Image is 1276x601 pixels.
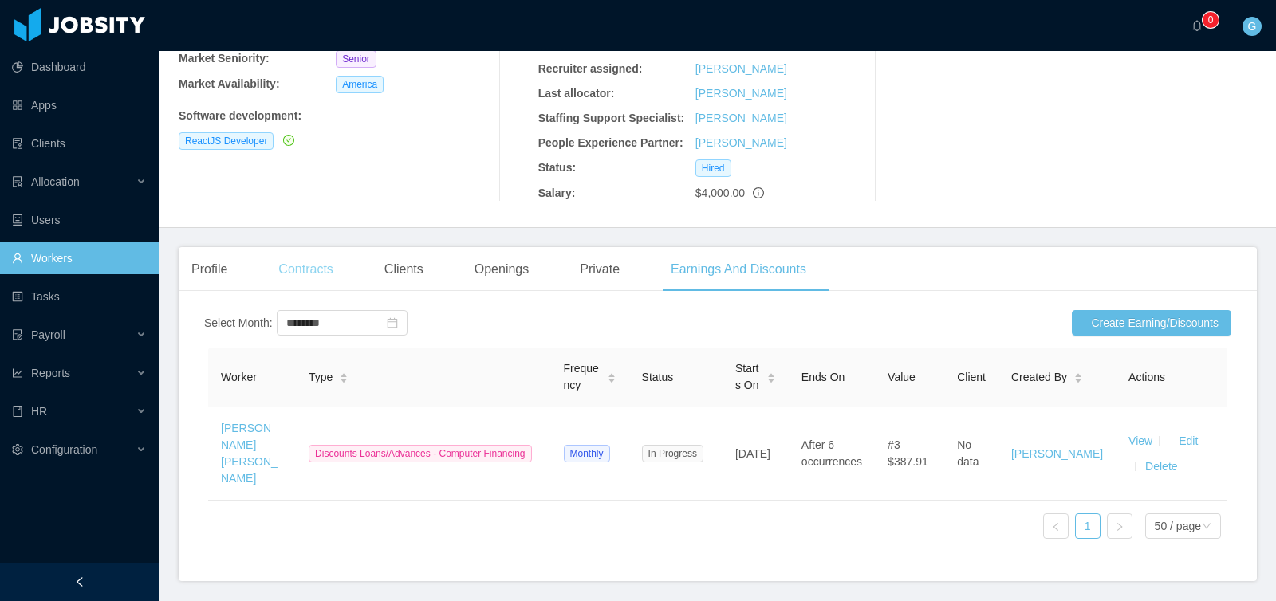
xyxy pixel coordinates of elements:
i: icon: book [12,406,23,417]
b: Market Availability: [179,77,280,90]
a: 1 [1076,514,1100,538]
span: Created By [1011,369,1067,386]
span: Starts On [735,360,760,394]
a: [PERSON_NAME] [695,112,787,124]
li: Next Page [1107,513,1132,539]
i: icon: setting [12,444,23,455]
a: View [1128,434,1152,447]
i: icon: calendar [387,317,398,328]
a: icon: pie-chartDashboard [12,51,147,83]
i: icon: line-chart [12,367,23,379]
div: Clients [372,247,436,292]
b: Software development : [179,109,301,122]
span: ReactJS Developer [179,132,274,150]
i: icon: solution [12,176,23,187]
div: Private [567,247,632,292]
b: Salary: [538,187,576,199]
b: Recruiter assigned: [538,62,643,75]
i: icon: check-circle [283,135,294,146]
div: Contracts [266,247,345,292]
a: icon: robotUsers [12,204,147,236]
div: 50 / page [1155,514,1201,538]
div: Earnings And Discounts [658,247,819,292]
span: Worker [221,371,257,383]
span: In Progress [642,445,703,462]
b: Last allocator: [538,87,615,100]
span: Monthly [564,445,610,462]
a: [PERSON_NAME] [695,62,787,75]
i: icon: caret-up [1074,371,1083,375]
div: Sort [1073,371,1083,382]
span: Type [309,369,333,386]
i: icon: right [1115,522,1124,532]
span: Payroll [31,328,65,341]
a: [PERSON_NAME] [695,136,787,149]
span: $4,000.00 [695,187,745,199]
span: No data [957,438,979,468]
span: $387.91 [888,454,931,470]
div: Sort [766,371,776,382]
div: Openings [462,247,542,292]
i: icon: left [1051,522,1061,532]
span: Senior [336,50,376,68]
span: HR [31,405,47,418]
a: icon: appstoreApps [12,89,147,121]
i: icon: caret-down [766,377,775,382]
sup: 0 [1203,12,1219,28]
span: Allocation [31,175,80,188]
div: Sort [339,371,349,382]
a: icon: profileTasks [12,281,147,312]
span: Client [957,371,986,383]
button: Edit [1166,428,1211,454]
li: Previous Page [1043,513,1069,539]
i: icon: caret-down [1074,377,1083,382]
b: Market Seniority: [179,52,270,65]
span: # 3 [888,437,931,454]
span: Actions [1128,371,1165,383]
b: People Experience Partner: [538,136,683,149]
span: Hired [695,159,731,177]
i: icon: file-protect [12,329,23,340]
a: [PERSON_NAME] [695,87,787,100]
div: Profile [179,247,240,292]
a: icon: auditClients [12,128,147,159]
span: Value [888,371,916,383]
span: Reports [31,367,70,379]
span: Status [642,371,674,383]
button: icon: [object Object]Create Earning/Discounts [1072,310,1231,336]
b: Staffing Support Specialist: [538,112,685,124]
span: G [1248,17,1257,36]
a: [PERSON_NAME] [PERSON_NAME] [221,422,278,485]
i: icon: caret-up [340,371,349,375]
div: Sort [607,371,616,382]
li: 1 [1075,513,1101,539]
a: icon: userWorkers [12,242,147,274]
i: icon: caret-up [766,371,775,375]
i: icon: caret-up [607,371,616,375]
a: [PERSON_NAME] [1011,447,1103,460]
span: America [336,76,384,93]
span: Ends On [801,371,845,383]
i: icon: caret-down [340,377,349,382]
span: After 6 occurrences [801,438,862,468]
i: icon: down [1202,521,1211,532]
b: Status: [538,161,576,174]
button: Delete [1142,454,1180,479]
span: info-circle [753,187,764,198]
div: Select Month: [204,315,273,332]
span: Configuration [31,443,97,456]
i: icon: bell [1191,20,1203,31]
span: Discounts Loans/Advances - Computer Financing [309,445,531,462]
a: icon: check-circle [280,134,294,147]
span: Frequency [564,360,601,394]
i: icon: caret-down [607,377,616,382]
span: [DATE] [735,447,770,460]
